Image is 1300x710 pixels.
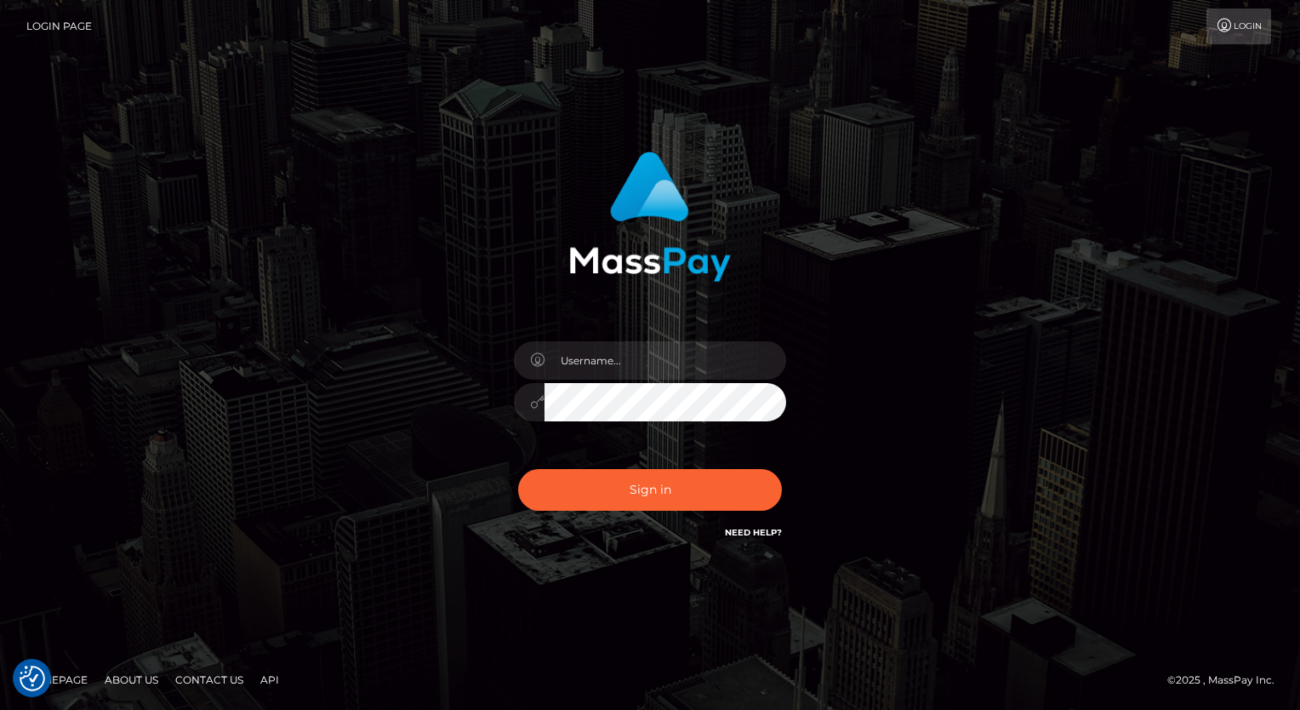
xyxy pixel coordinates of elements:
a: About Us [98,667,165,693]
button: Consent Preferences [20,666,45,691]
a: API [254,667,286,693]
a: Login [1206,9,1271,44]
img: Revisit consent button [20,666,45,691]
img: MassPay Login [569,152,731,282]
input: Username... [545,341,786,380]
a: Need Help? [725,527,782,538]
a: Homepage [19,667,94,693]
a: Contact Us [168,667,250,693]
button: Sign in [518,469,782,511]
div: © 2025 , MassPay Inc. [1167,671,1287,690]
a: Login Page [26,9,92,44]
